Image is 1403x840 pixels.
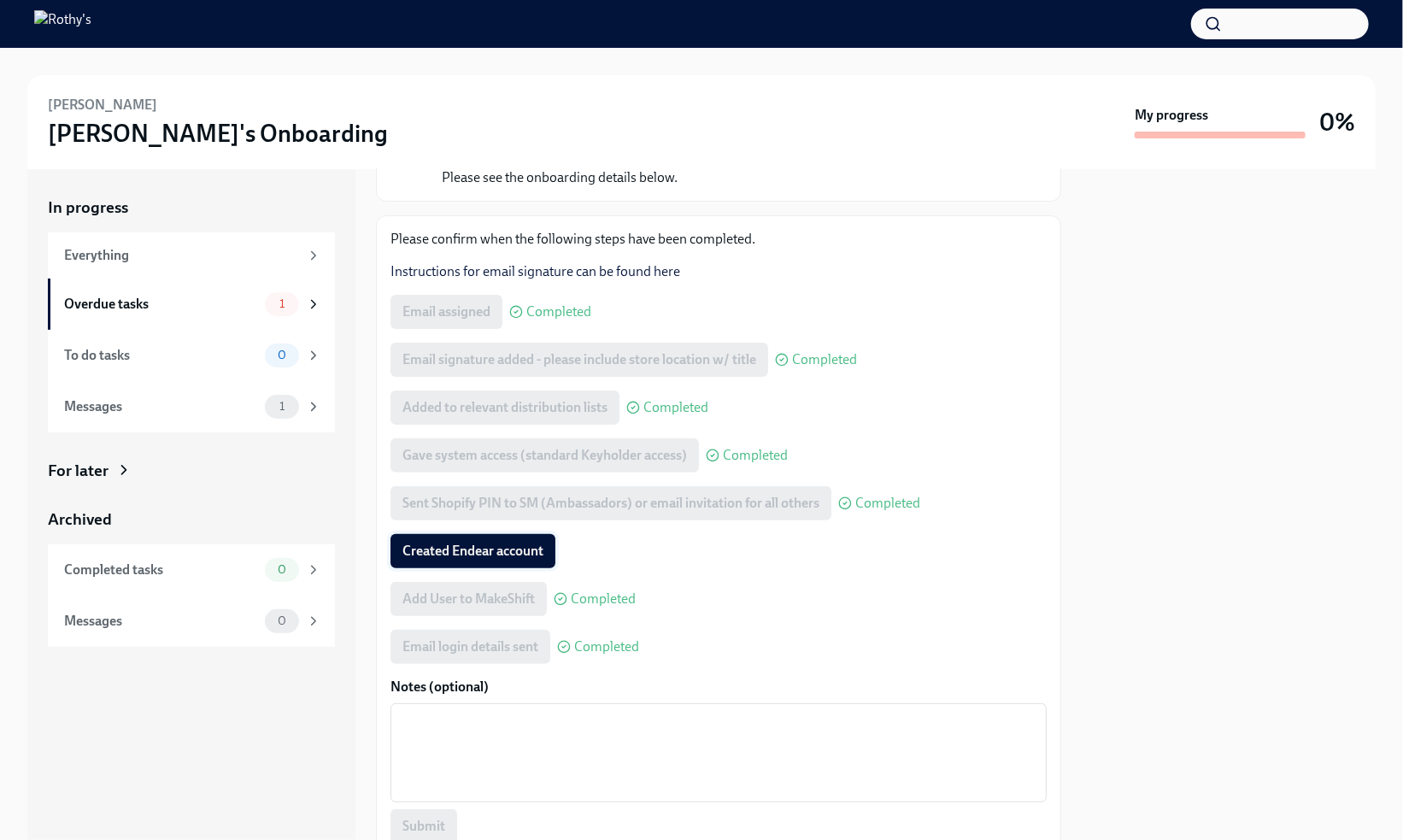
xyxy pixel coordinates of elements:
[64,397,258,416] div: Messages
[855,496,920,510] span: Completed
[64,295,258,314] div: Overdue tasks
[526,305,591,319] span: Completed
[390,534,555,568] button: Created Endear account
[267,563,296,576] span: 0
[48,232,335,279] a: Everything
[64,561,258,579] div: Completed tasks
[267,614,296,627] span: 0
[48,460,109,482] div: For later
[643,401,708,414] span: Completed
[48,279,335,330] a: Overdue tasks1
[723,449,788,462] span: Completed
[34,10,91,38] img: Rothy's
[64,346,258,365] div: To do tasks
[48,118,388,149] h3: [PERSON_NAME]'s Onboarding
[48,197,335,219] a: In progress
[64,246,299,265] div: Everything
[48,460,335,482] a: For later
[269,400,295,413] span: 1
[269,297,295,310] span: 1
[571,592,636,606] span: Completed
[48,330,335,381] a: To do tasks0
[792,353,857,367] span: Completed
[48,544,335,596] a: Completed tasks0
[390,230,1047,249] p: Please confirm when the following steps have been completed.
[1319,107,1355,138] h3: 0%
[1135,106,1208,125] strong: My progress
[48,508,335,531] a: Archived
[64,612,258,631] div: Messages
[390,263,680,279] a: Instructions for email signature can be found here
[48,596,335,647] a: Messages0
[574,640,639,654] span: Completed
[402,543,543,560] span: Created Endear account
[442,168,678,187] p: Please see the onboarding details below.
[267,349,296,361] span: 0
[390,678,1047,696] label: Notes (optional)
[48,381,335,432] a: Messages1
[48,96,157,115] h6: [PERSON_NAME]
